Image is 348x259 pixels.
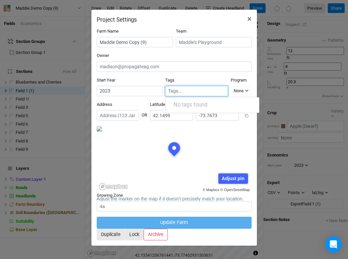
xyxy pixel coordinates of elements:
[176,37,252,47] input: Maddie's Playground
[165,97,260,113] div: menu-options
[150,102,165,108] label: Latitude
[150,110,193,121] input: Latitude
[168,88,225,95] input: Tags...
[99,183,128,190] a: Mapbox logo
[97,86,163,96] input: Start Year
[231,86,252,96] button: None
[125,229,144,240] button: Lock
[325,236,341,252] div: Open Intercom Messenger
[97,37,173,47] input: Project/Farm Name
[97,53,109,59] label: Owner
[97,77,115,83] label: Start Year
[97,217,252,228] button: Update Farm
[218,173,248,184] div: Adjust pin
[97,102,112,108] label: Address
[242,10,257,28] button: Close
[97,16,137,23] h2: Project Settings
[142,107,147,118] div: OR
[202,188,219,192] a: © Mapbox
[97,192,123,198] label: Growing Zone
[165,77,174,83] label: Tags
[234,88,244,94] div: None
[242,111,252,121] button: Copy
[144,229,168,240] button: Archive
[231,77,247,83] label: Program
[97,110,139,121] input: Address (123 James St...)
[97,28,119,34] label: Farm Name
[247,14,252,24] span: ×
[220,188,250,192] a: © OpenStreetMap
[97,229,125,240] button: Duplicate
[176,28,186,34] label: Team
[196,110,239,121] input: Longitude
[97,62,252,72] input: madison@propagateag.com
[97,201,252,211] input: 4a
